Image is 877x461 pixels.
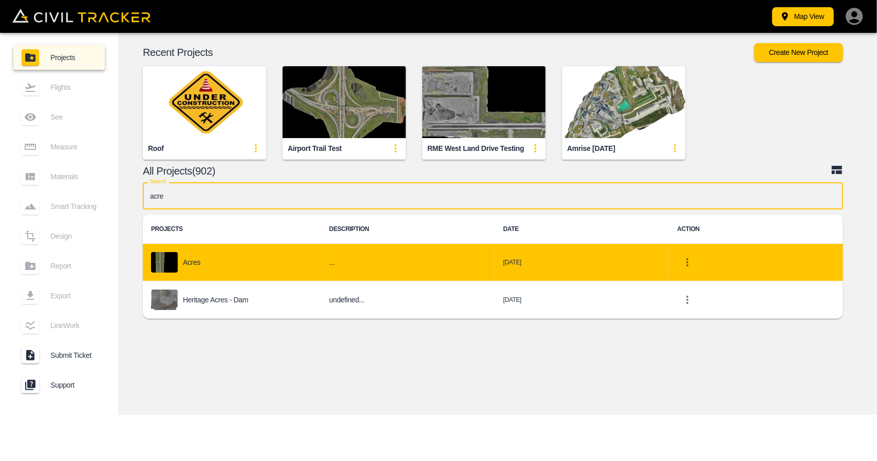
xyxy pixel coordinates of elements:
h6: undefined... [329,294,487,306]
div: Amrise [DATE] [567,144,615,153]
a: Submit Ticket [13,343,105,368]
th: PROJECTS [143,215,321,244]
p: Heritage Acres - Dam [183,296,248,304]
button: update-card-details [385,138,406,159]
button: Map View [772,7,834,26]
table: project-list-table [143,215,843,319]
h6: ... [329,256,487,269]
img: Civil Tracker [12,9,151,23]
span: Support [50,381,97,389]
span: Submit Ticket [50,351,97,359]
button: update-card-details [525,138,546,159]
img: Airport Trail Test [283,66,406,138]
img: project-image [151,290,178,310]
div: RME West Land Drive Testing [427,144,524,153]
th: DESCRIPTION [321,215,495,244]
p: Recent Projects [143,48,754,56]
div: Roof [148,144,164,153]
th: DATE [495,215,669,244]
img: RME West Land Drive Testing [422,66,546,138]
p: All Projects(902) [143,167,831,175]
td: [DATE] [495,244,669,281]
button: update-card-details [665,138,685,159]
div: Airport Trail Test [288,144,342,153]
td: [DATE] [495,281,669,319]
th: ACTION [669,215,843,244]
button: Create New Project [754,43,843,62]
img: Amrise Sep 2025 [562,66,685,138]
button: update-card-details [246,138,266,159]
img: project-image [151,252,178,273]
a: Support [13,373,105,397]
img: Roof [143,66,266,138]
span: Projects [50,53,97,62]
a: Projects [13,45,105,70]
p: Acres [183,258,200,266]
